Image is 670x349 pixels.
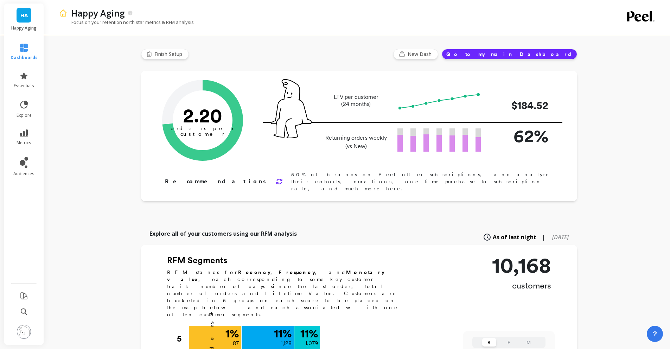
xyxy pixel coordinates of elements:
[17,140,31,146] span: metrics
[17,325,31,339] img: profile picture
[59,9,68,17] img: header icon
[522,338,536,347] button: M
[492,97,548,113] p: $184.52
[542,233,545,241] span: |
[305,339,318,348] p: 1,079
[493,233,536,241] span: As of last night
[653,329,657,339] span: ?
[154,51,184,58] span: Finish Setup
[408,51,434,58] span: New Dash
[20,11,28,19] span: HA
[492,255,551,276] p: 10,168
[167,269,406,318] p: RFM stands for , , and , each corresponding to some key customer trait: number of days since the ...
[647,326,663,342] button: ?
[279,269,315,275] b: Frequency
[141,49,189,59] button: Finish Setup
[14,83,34,89] span: essentials
[552,233,569,241] span: [DATE]
[180,131,225,137] tspan: customer
[167,255,406,266] h2: RFM Segments
[238,269,270,275] b: Recency
[323,94,389,108] p: LTV per customer (24 months)
[502,338,516,347] button: F
[17,113,32,118] span: explore
[323,134,389,151] p: Returning orders weekly (vs New)
[165,177,267,186] p: Recommendations
[11,25,37,31] p: Happy Aging
[442,49,577,59] button: Go to my main Dashboard
[183,104,222,127] text: 2.20
[13,171,34,177] span: audiences
[171,125,235,132] tspan: orders per
[291,171,555,192] p: 50% of brands on Peel offer subscriptions, and analyze their cohorts, durations, one-time purchas...
[281,339,292,348] p: 1,128
[233,339,239,348] p: 87
[225,328,239,339] p: 1 %
[492,280,551,291] p: customers
[11,55,38,61] span: dashboards
[149,229,297,238] p: Explore all of your customers using our RFM analysis
[71,7,125,19] p: Happy Aging
[59,19,194,25] p: Focus on your retention north star metrics & RFM analysis
[300,328,318,339] p: 11 %
[393,49,438,59] button: New Dash
[482,338,496,347] button: R
[492,123,548,149] p: 62%
[274,328,292,339] p: 11 %
[271,79,312,138] img: pal seatted on line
